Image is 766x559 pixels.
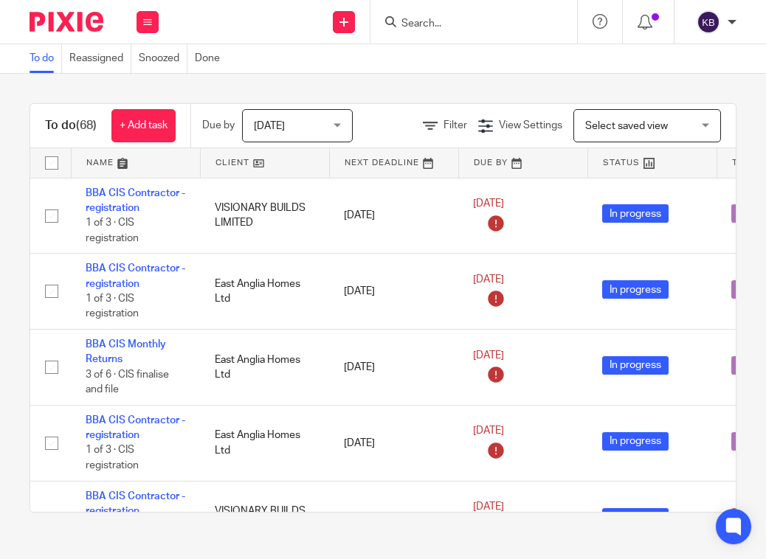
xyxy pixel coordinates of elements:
[111,109,176,142] a: + Add task
[602,280,669,299] span: In progress
[732,159,757,167] span: Tags
[200,481,329,557] td: VISIONARY BUILDS LIMITED
[86,294,139,319] span: 1 of 3 · CIS registration
[329,330,458,406] td: [DATE]
[86,218,139,243] span: 1 of 3 · CIS registration
[329,178,458,254] td: [DATE]
[30,12,103,32] img: Pixie
[76,119,97,131] span: (68)
[200,178,329,254] td: VISIONARY BUILDS LIMITED
[69,44,131,73] a: Reassigned
[254,121,285,131] span: [DATE]
[86,445,139,471] span: 1 of 3 · CIS registration
[329,481,458,557] td: [DATE]
[139,44,187,73] a: Snoozed
[86,188,185,213] a: BBA CIS Contractor - registration
[30,44,62,73] a: To do
[473,274,504,285] span: [DATE]
[473,198,504,209] span: [DATE]
[602,356,669,375] span: In progress
[200,330,329,406] td: East Anglia Homes Ltd
[473,350,504,361] span: [DATE]
[45,118,97,133] h1: To do
[602,508,669,527] span: In progress
[86,263,185,288] a: BBA CIS Contractor - registration
[585,121,668,131] span: Select saved view
[86,369,169,395] span: 3 of 6 · CIS finalise and file
[329,254,458,330] td: [DATE]
[602,204,669,223] span: In progress
[697,10,720,34] img: svg%3E
[200,405,329,481] td: East Anglia Homes Ltd
[200,254,329,330] td: East Anglia Homes Ltd
[195,44,227,73] a: Done
[400,18,533,31] input: Search
[602,432,669,451] span: In progress
[202,118,235,133] p: Due by
[444,120,467,131] span: Filter
[473,426,504,437] span: [DATE]
[473,501,504,512] span: [DATE]
[86,339,166,364] a: BBA CIS Monthly Returns
[86,491,185,516] a: BBA CIS Contractor - registration
[499,120,562,131] span: View Settings
[86,415,185,440] a: BBA CIS Contractor - registration
[329,405,458,481] td: [DATE]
